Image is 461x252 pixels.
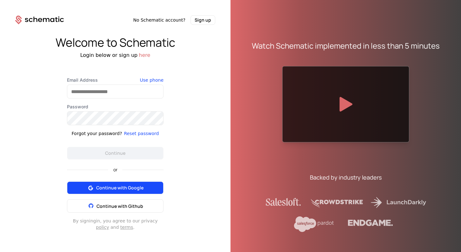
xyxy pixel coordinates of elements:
[140,77,164,83] button: Use phone
[310,173,382,182] div: Backed by industry leaders
[67,147,164,160] button: Continue
[96,185,144,191] span: Continue with Google
[124,130,159,137] button: Reset password
[120,225,133,230] a: terms
[67,104,164,110] label: Password
[252,41,440,51] div: Watch Schematic implemented in less than 5 minutes
[108,167,123,172] span: or
[133,17,185,23] span: No Schematic account?
[96,225,109,230] a: policy
[190,15,215,25] button: Sign up
[72,130,122,137] div: Forgot your password?
[67,181,164,194] button: Continue with Google
[67,77,164,83] label: Email Address
[97,203,143,209] span: Continue with Github
[139,51,150,59] button: here
[67,218,164,230] div: By signing in , you agree to our privacy and .
[67,199,164,213] button: Continue with Github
